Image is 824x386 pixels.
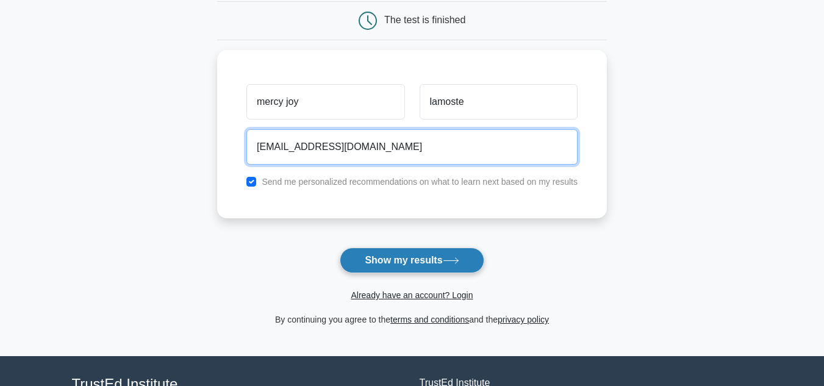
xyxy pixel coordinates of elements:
div: By continuing you agree to the and the [210,312,614,327]
a: privacy policy [498,315,549,324]
a: terms and conditions [390,315,469,324]
a: Already have an account? Login [351,290,473,300]
label: Send me personalized recommendations on what to learn next based on my results [262,177,578,187]
button: Show my results [340,248,484,273]
div: The test is finished [384,15,465,25]
input: Email [246,129,578,165]
input: First name [246,84,404,120]
input: Last name [420,84,578,120]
